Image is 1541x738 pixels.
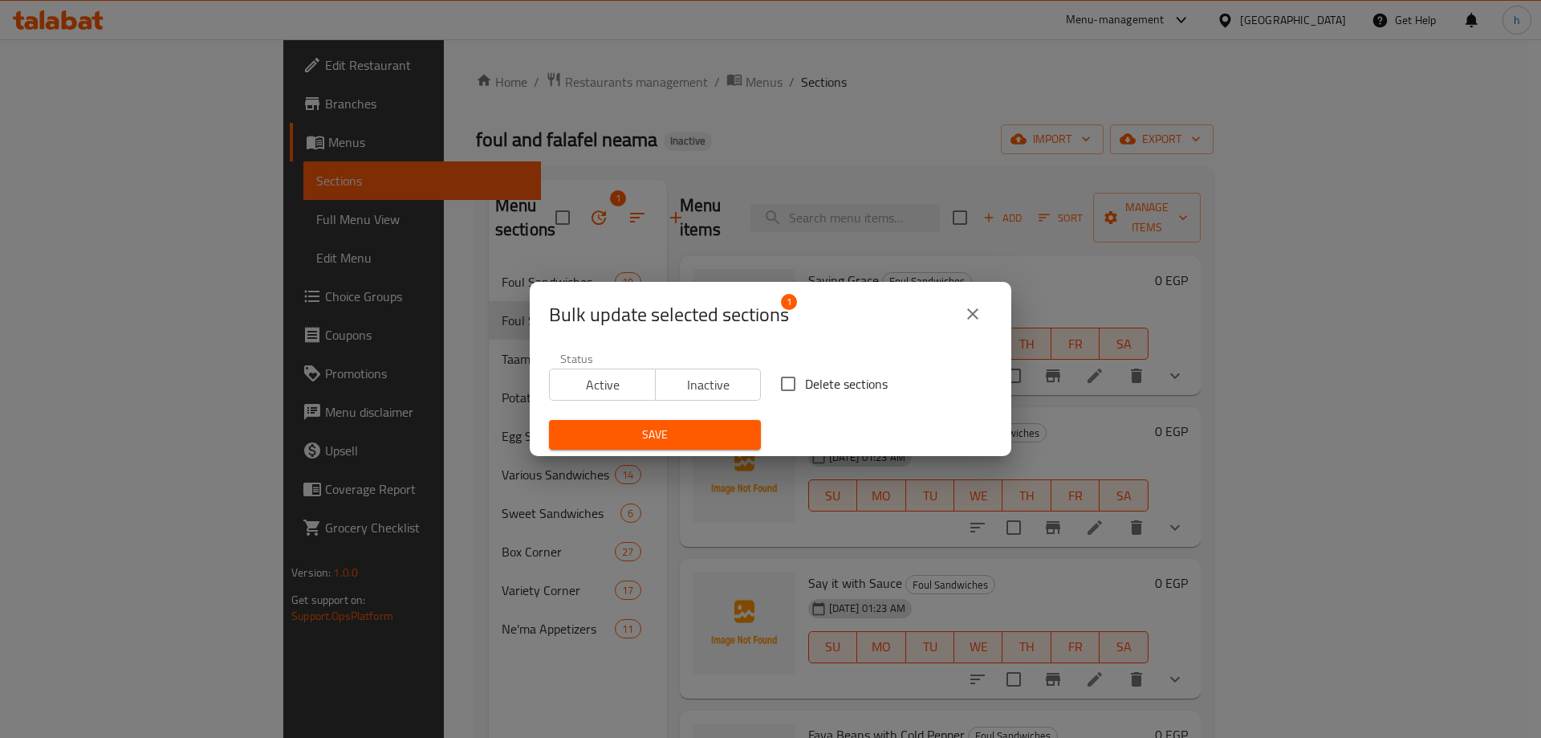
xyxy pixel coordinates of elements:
span: Delete sections [805,374,888,393]
button: close [953,295,992,333]
span: Selected section count [549,302,789,328]
span: Inactive [662,373,755,397]
span: 1 [781,294,797,310]
button: Inactive [655,369,762,401]
button: Save [549,420,761,450]
span: Active [556,373,649,397]
span: Save [562,425,748,445]
button: Active [549,369,656,401]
